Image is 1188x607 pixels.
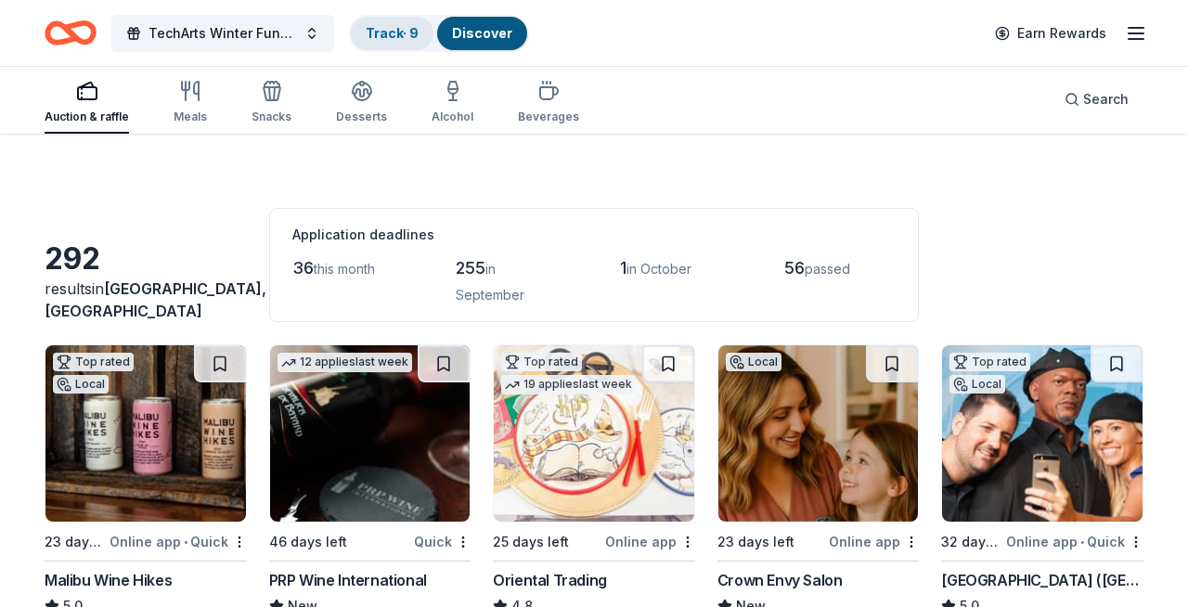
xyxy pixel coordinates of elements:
span: 36 [292,258,314,278]
div: 19 applies last week [501,375,636,394]
span: passed [805,261,850,277]
div: Online app [829,530,919,553]
span: Search [1083,88,1129,110]
span: this month [314,261,375,277]
div: Online app Quick [110,530,247,553]
div: [GEOGRAPHIC_DATA] ([GEOGRAPHIC_DATA]) [941,569,1143,591]
div: Meals [174,110,207,124]
span: in October [626,261,691,277]
div: 25 days left [493,531,569,553]
span: 255 [456,258,485,278]
div: Desserts [336,110,387,124]
div: 23 days left [45,531,106,553]
a: Discover [452,25,512,41]
div: Crown Envy Salon [717,569,843,591]
div: 46 days left [269,531,347,553]
span: in September [456,261,524,303]
span: 56 [784,258,805,278]
div: results [45,278,247,322]
span: in [45,279,266,320]
button: Meals [174,72,207,134]
div: 12 applies last week [278,353,412,372]
button: Alcohol [432,72,473,134]
div: Alcohol [432,110,473,124]
button: Search [1050,81,1143,118]
button: Desserts [336,72,387,134]
div: Local [949,375,1005,394]
div: Top rated [53,353,134,371]
div: Snacks [252,110,291,124]
div: Local [53,375,109,394]
div: Online app Quick [1006,530,1143,553]
button: Snacks [252,72,291,134]
div: Quick [414,530,471,553]
div: Application deadlines [292,224,897,246]
div: Top rated [501,353,582,371]
div: 23 days left [717,531,794,553]
div: Local [726,353,781,371]
span: 1 [620,258,626,278]
span: TechArts Winter Fundraiser [148,22,297,45]
div: Oriental Trading [493,569,607,591]
a: Home [45,11,97,55]
img: Image for Hollywood Wax Museum (Hollywood) [942,345,1143,522]
div: PRP Wine International [269,569,427,591]
div: 292 [45,240,247,278]
button: Beverages [518,72,579,134]
div: Malibu Wine Hikes [45,569,172,591]
div: 32 days left [941,531,1002,553]
button: Track· 9Discover [349,15,529,52]
div: Online app [605,530,695,553]
button: TechArts Winter Fundraiser [111,15,334,52]
img: Image for Malibu Wine Hikes [45,345,246,522]
img: Image for PRP Wine International [270,345,471,522]
span: • [184,535,187,549]
img: Image for Oriental Trading [494,345,694,522]
a: Track· 9 [366,25,419,41]
span: • [1080,535,1084,549]
a: Earn Rewards [984,17,1117,50]
div: Top rated [949,353,1030,371]
div: Auction & raffle [45,110,129,124]
div: Beverages [518,110,579,124]
img: Image for Crown Envy Salon [718,345,919,522]
button: Auction & raffle [45,72,129,134]
span: [GEOGRAPHIC_DATA], [GEOGRAPHIC_DATA] [45,279,266,320]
